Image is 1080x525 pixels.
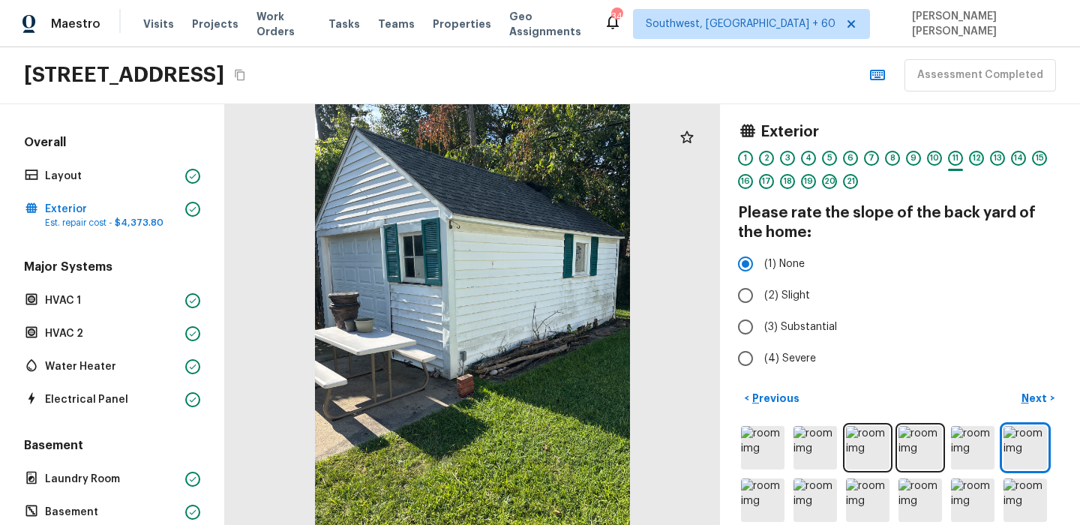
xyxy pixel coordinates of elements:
[822,151,837,166] div: 5
[969,151,984,166] div: 12
[115,218,163,227] span: $4,373.80
[780,174,795,189] div: 18
[898,478,942,522] img: room img
[951,478,994,522] img: room img
[846,478,889,522] img: room img
[509,9,586,39] span: Geo Assignments
[760,122,819,142] h4: Exterior
[759,151,774,166] div: 2
[948,151,963,166] div: 11
[21,259,203,278] h5: Major Systems
[764,256,805,271] span: (1) None
[45,472,179,487] p: Laundry Room
[45,293,179,308] p: HVAC 1
[611,9,622,24] div: 342
[749,391,799,406] p: Previous
[764,319,837,334] span: (3) Substantial
[1003,426,1047,469] img: room img
[801,151,816,166] div: 4
[45,505,179,520] p: Basement
[45,359,179,374] p: Water Heater
[906,9,1057,39] span: [PERSON_NAME] [PERSON_NAME]
[846,426,889,469] img: room img
[801,174,816,189] div: 19
[1014,386,1062,411] button: Next>
[793,478,837,522] img: room img
[192,16,238,31] span: Projects
[843,174,858,189] div: 21
[45,217,179,229] p: Est. repair cost -
[843,151,858,166] div: 6
[764,288,810,303] span: (2) Slight
[951,426,994,469] img: room img
[433,16,491,31] span: Properties
[1011,151,1026,166] div: 14
[906,151,921,166] div: 9
[764,351,816,366] span: (4) Severe
[256,9,310,39] span: Work Orders
[1032,151,1047,166] div: 15
[990,151,1005,166] div: 13
[143,16,174,31] span: Visits
[1003,478,1047,522] img: room img
[378,16,415,31] span: Teams
[927,151,942,166] div: 10
[45,392,179,407] p: Electrical Panel
[230,65,250,85] button: Copy Address
[885,151,900,166] div: 8
[738,386,805,411] button: <Previous
[822,174,837,189] div: 20
[45,202,179,217] p: Exterior
[864,151,879,166] div: 7
[738,203,1062,242] h4: Please rate the slope of the back yard of the home:
[646,16,835,31] span: Southwest, [GEOGRAPHIC_DATA] + 60
[738,151,753,166] div: 1
[759,174,774,189] div: 17
[780,151,795,166] div: 3
[24,61,224,88] h2: [STREET_ADDRESS]
[21,134,203,154] h5: Overall
[45,326,179,341] p: HVAC 2
[51,16,100,31] span: Maestro
[1021,391,1050,406] p: Next
[738,174,753,189] div: 16
[45,169,179,184] p: Layout
[898,426,942,469] img: room img
[741,426,784,469] img: room img
[328,19,360,29] span: Tasks
[21,437,203,457] h5: Basement
[793,426,837,469] img: room img
[741,478,784,522] img: room img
